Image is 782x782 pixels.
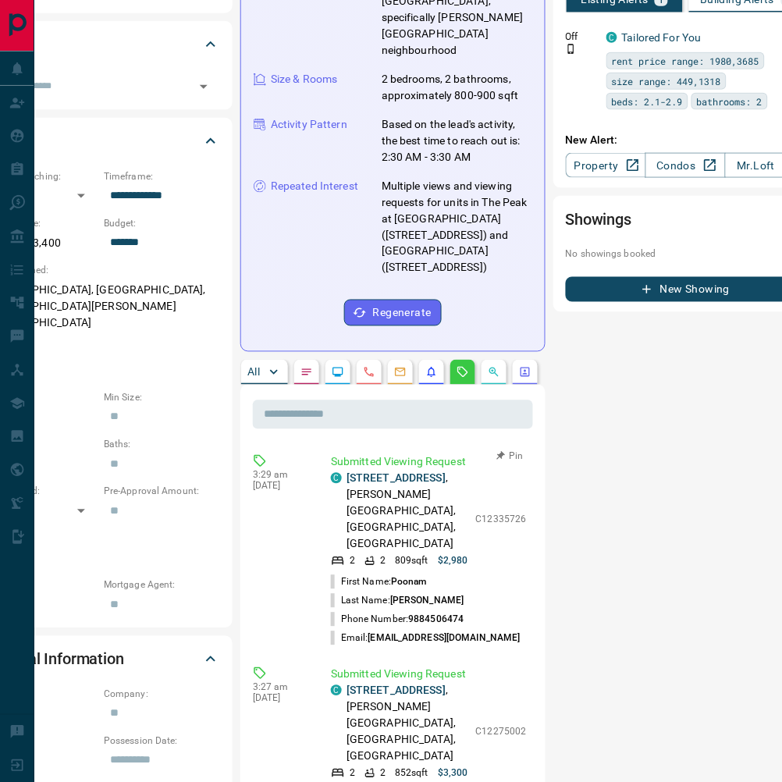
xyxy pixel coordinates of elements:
[104,438,220,452] p: Baths:
[253,481,307,492] p: [DATE]
[271,71,338,87] p: Size & Rooms
[104,485,220,499] p: Pre-Approval Amount:
[253,693,307,704] p: [DATE]
[476,513,527,527] p: C12335726
[331,473,342,484] div: condos.ca
[566,207,632,232] h2: Showings
[612,73,721,89] span: size range: 449,1318
[331,454,527,471] p: Submitted Viewing Request
[382,116,532,165] p: Based on the lead's activity, the best time to reach out is: 2:30 AM - 3:30 AM
[253,470,307,481] p: 3:29 am
[438,766,468,780] p: $3,300
[331,613,464,627] p: Phone Number:
[347,472,446,485] a: [STREET_ADDRESS]
[104,688,220,702] p: Company:
[606,32,617,43] div: condos.ca
[363,366,375,379] svg: Calls
[347,683,468,765] p: , [PERSON_NAME][GEOGRAPHIC_DATA], [GEOGRAPHIC_DATA], [GEOGRAPHIC_DATA]
[253,682,307,693] p: 3:27 am
[247,367,260,378] p: All
[350,554,355,568] p: 2
[380,766,386,780] p: 2
[347,684,446,697] a: [STREET_ADDRESS]
[331,594,464,608] p: Last Name:
[382,71,532,104] p: 2 bedrooms, 2 bathrooms, approximately 800-900 sqft
[300,366,313,379] svg: Notes
[332,366,344,379] svg: Lead Browsing Activity
[457,366,469,379] svg: Requests
[368,633,521,644] span: [EMAIL_ADDRESS][DOMAIN_NAME]
[271,116,347,133] p: Activity Pattern
[331,631,521,645] p: Email:
[391,577,427,588] span: Poonam
[476,725,527,739] p: C12275002
[612,53,759,69] span: rent price range: 1980,3685
[347,471,468,553] p: , [PERSON_NAME][GEOGRAPHIC_DATA], [GEOGRAPHIC_DATA], [GEOGRAPHIC_DATA]
[104,391,220,405] p: Min Size:
[645,153,726,178] a: Condos
[438,554,468,568] p: $2,980
[488,366,500,379] svg: Opportunities
[395,766,428,780] p: 852 sqft
[382,178,532,276] p: Multiple views and viewing requests for units in The Peak at [GEOGRAPHIC_DATA] ([STREET_ADDRESS])...
[488,450,533,464] button: Pin
[271,178,358,194] p: Repeated Interest
[104,578,220,592] p: Mortgage Agent:
[425,366,438,379] svg: Listing Alerts
[331,575,427,589] p: First Name:
[394,366,407,379] svg: Emails
[408,614,464,625] span: 9884506474
[566,44,577,55] svg: Push Notification Only
[344,300,442,326] button: Regenerate
[395,554,428,568] p: 809 sqft
[566,30,597,44] p: Off
[519,366,531,379] svg: Agent Actions
[104,734,220,748] p: Possession Date:
[380,554,386,568] p: 2
[566,153,646,178] a: Property
[390,595,464,606] span: [PERSON_NAME]
[697,94,762,109] span: bathrooms: 2
[350,766,355,780] p: 2
[331,666,527,683] p: Submitted Viewing Request
[104,169,220,183] p: Timeframe:
[331,685,342,696] div: condos.ca
[622,31,702,44] a: Tailored For You
[104,216,220,230] p: Budget:
[193,76,215,98] button: Open
[612,94,683,109] span: beds: 2.1-2.9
